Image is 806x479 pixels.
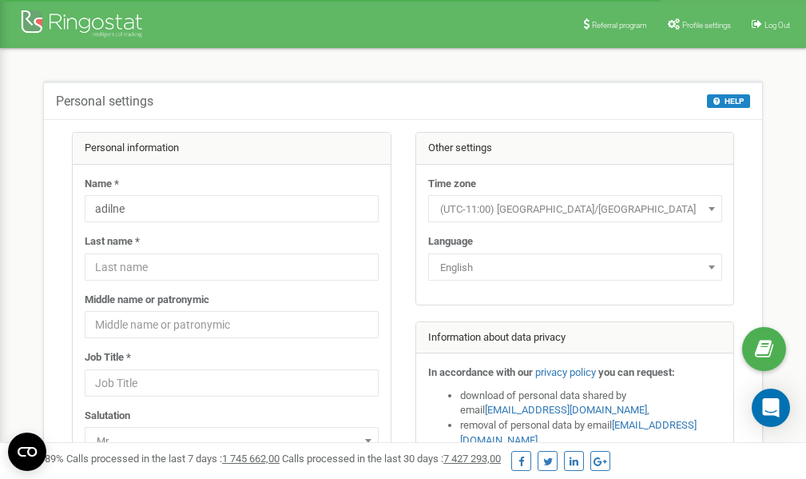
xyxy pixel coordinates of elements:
[66,453,280,465] span: Calls processed in the last 7 days :
[90,430,373,453] span: Mr.
[85,195,379,222] input: Name
[460,418,722,448] li: removal of personal data by email ,
[707,94,750,108] button: HELP
[428,234,473,249] label: Language
[56,94,153,109] h5: Personal settings
[428,177,476,192] label: Time zone
[85,234,140,249] label: Last name *
[682,21,731,30] span: Profile settings
[434,198,717,221] span: (UTC-11:00) Pacific/Midway
[85,253,379,281] input: Last name
[85,293,209,308] label: Middle name or patronymic
[282,453,501,465] span: Calls processed in the last 30 days :
[222,453,280,465] u: 1 745 662,00
[428,253,722,281] span: English
[73,133,391,165] div: Personal information
[85,409,130,424] label: Salutation
[85,350,131,365] label: Job Title *
[485,404,647,416] a: [EMAIL_ADDRESS][DOMAIN_NAME]
[535,366,596,378] a: privacy policy
[460,389,722,418] li: download of personal data shared by email ,
[85,311,379,338] input: Middle name or patronymic
[598,366,675,378] strong: you can request:
[434,257,717,279] span: English
[416,133,734,165] div: Other settings
[416,322,734,354] div: Information about data privacy
[8,433,46,471] button: Open CMP widget
[85,177,119,192] label: Name *
[443,453,501,465] u: 7 427 293,00
[764,21,790,30] span: Log Out
[85,369,379,397] input: Job Title
[592,21,647,30] span: Referral program
[428,195,722,222] span: (UTC-11:00) Pacific/Midway
[428,366,533,378] strong: In accordance with our
[752,389,790,427] div: Open Intercom Messenger
[85,427,379,454] span: Mr.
